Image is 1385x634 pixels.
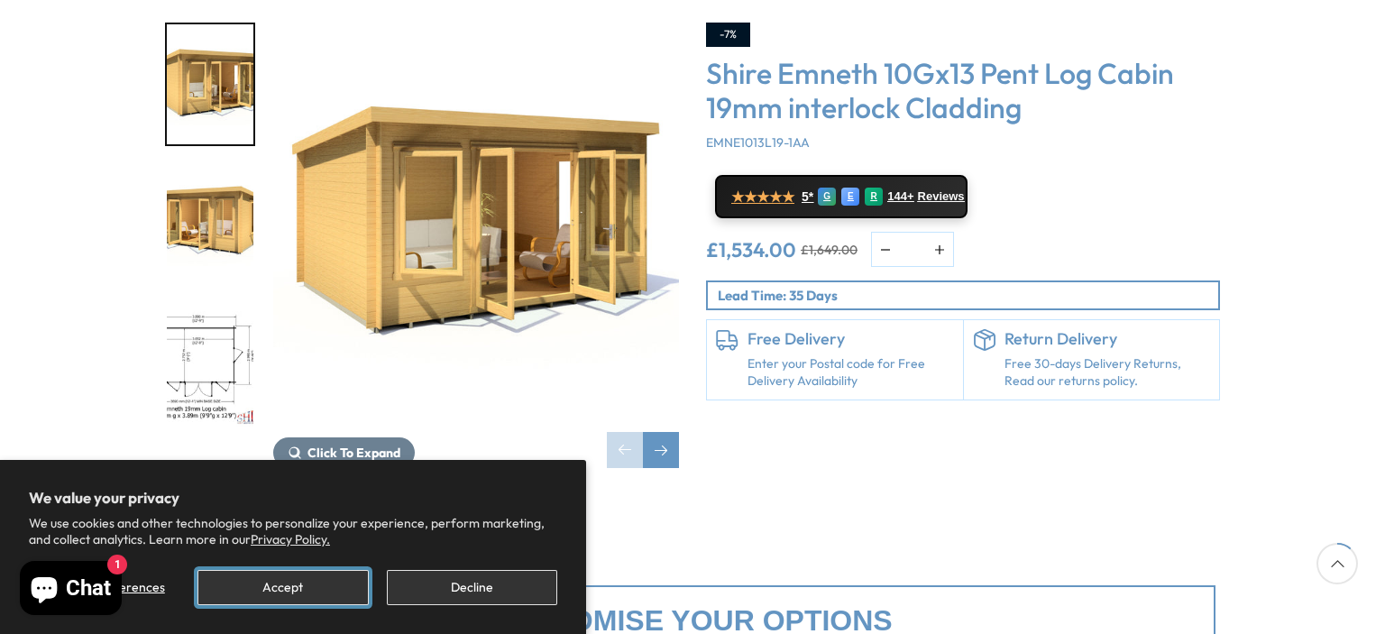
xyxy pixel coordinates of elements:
[387,570,557,605] button: Decline
[1004,329,1211,349] h6: Return Delivery
[706,23,750,47] div: -7%
[715,175,968,218] a: ★★★★★ 5* G E R 144+ Reviews
[29,489,557,507] h2: We value your privacy
[165,305,255,428] div: 3 / 15
[643,432,679,468] div: Next slide
[1004,355,1211,391] p: Free 30-days Delivery Returns, Read our returns policy.
[801,243,858,256] del: £1,649.00
[14,561,127,620] inbox-online-store-chat: Shopify online store chat
[165,23,255,146] div: 1 / 15
[887,189,913,204] span: 144+
[865,188,883,206] div: R
[197,570,368,605] button: Accept
[918,189,965,204] span: Reviews
[748,355,954,391] a: Enter your Postal code for Free Delivery Availability
[748,329,954,349] h6: Free Delivery
[706,134,810,151] span: EMNE1013L19-1AA
[731,188,794,206] span: ★★★★★
[718,286,1218,305] p: Lead Time: 35 Days
[706,240,796,260] ins: £1,534.00
[29,515,557,547] p: We use cookies and other technologies to personalize your experience, perform marketing, and coll...
[167,307,253,427] img: 2990gx389010gx13Emneth19mmPLAN_9efd6104-3a14-4d67-9355-ca9f57706435_200x200.jpg
[307,445,400,461] span: Click To Expand
[167,166,253,286] img: 2990gx389010gx13Emneth19mm-030lifestyle_ea743d31-7f3c-4ad9-a448-ed4adc29c1f9_200x200.jpg
[273,437,415,468] button: Click To Expand
[607,432,643,468] div: Previous slide
[167,24,253,144] img: 2990gx389010gx13Emneth19mm030LIFESTYLE_71cc9d64-1f41-4a0f-a807-8392838f018f_200x200.jpg
[706,56,1220,125] h3: Shire Emneth 10Gx13 Pent Log Cabin 19mm interlock Cladding
[165,164,255,288] div: 2 / 15
[251,531,330,547] a: Privacy Policy.
[273,23,679,468] div: 1 / 15
[273,23,679,428] img: Shire Emneth 10Gx13 Pent Log Cabin 19mm interlock Cladding - Best Shed
[841,188,859,206] div: E
[818,188,836,206] div: G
